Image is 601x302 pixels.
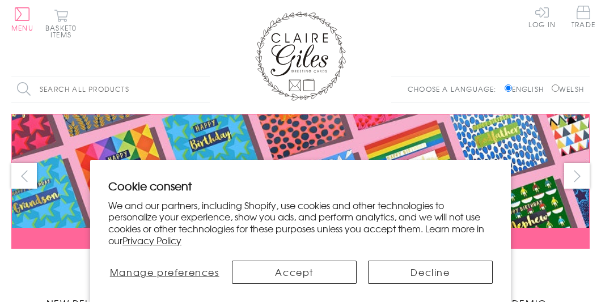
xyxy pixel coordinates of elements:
[11,163,37,189] button: prev
[255,11,346,101] img: Claire Giles Greetings Cards
[50,23,77,40] span: 0 items
[11,23,33,33] span: Menu
[505,84,549,94] label: English
[528,6,556,28] a: Log In
[232,261,357,284] button: Accept
[108,178,493,194] h2: Cookie consent
[198,76,210,102] input: Search
[108,261,221,284] button: Manage preferences
[368,261,493,284] button: Decline
[122,233,181,247] a: Privacy Policy
[11,7,33,31] button: Menu
[552,84,559,92] input: Welsh
[408,84,502,94] p: Choose a language:
[505,84,512,92] input: English
[572,6,595,30] a: Trade
[45,9,77,38] button: Basket0 items
[552,84,584,94] label: Welsh
[11,76,210,102] input: Search all products
[110,265,219,279] span: Manage preferences
[572,6,595,28] span: Trade
[108,199,493,246] p: We and our partners, including Shopify, use cookies and other technologies to personalize your ex...
[564,163,590,189] button: next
